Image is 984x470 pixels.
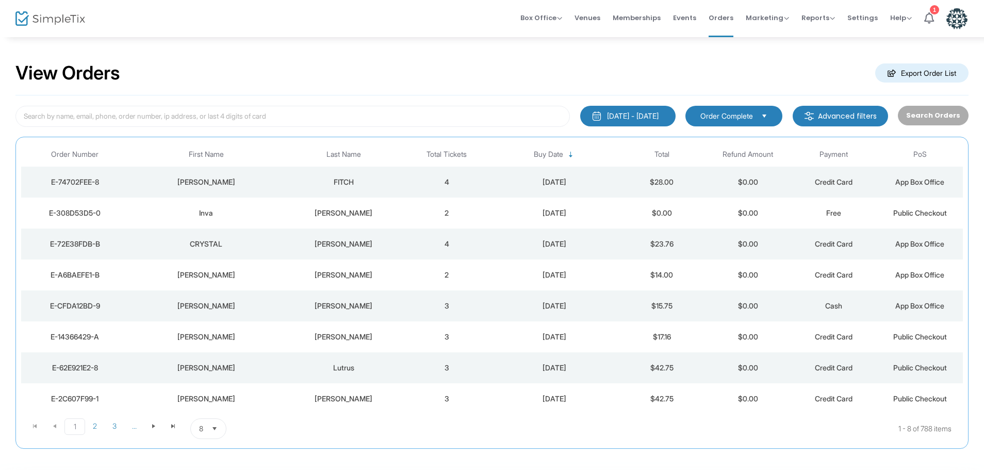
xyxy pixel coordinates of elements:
span: Page 3 [105,418,124,434]
div: Inva [131,208,281,218]
div: Kevin [131,394,281,404]
div: PATRICIA [131,177,281,187]
td: 2 [404,260,490,290]
span: Buy Date [534,150,563,159]
span: Credit Card [815,177,852,186]
td: $0.00 [705,167,791,198]
td: $0.00 [705,260,791,290]
div: Juchniewicz [286,394,401,404]
span: Credit Card [815,270,852,279]
span: Help [890,13,912,23]
div: E-14366429-A [24,332,126,342]
span: Page 2 [85,418,105,434]
div: Data table [21,142,963,414]
span: App Box Office [895,270,944,279]
th: Total [619,142,705,167]
td: $0.00 [619,198,705,229]
span: Public Checkout [893,208,947,217]
td: $42.75 [619,352,705,383]
span: Cash [825,301,842,310]
td: $17.16 [619,321,705,352]
div: Tiffany [131,301,281,311]
td: $0.00 [705,383,791,414]
span: Go to the next page [150,422,158,430]
div: 8/15/2025 [493,332,616,342]
div: Donahue [286,208,401,218]
span: Credit Card [815,394,852,403]
td: 3 [404,383,490,414]
div: 8/15/2025 [493,270,616,280]
span: Public Checkout [893,332,947,341]
div: E-2C607F99-1 [24,394,126,404]
span: Payment [819,150,848,159]
div: Capasso [286,301,401,311]
td: 2 [404,198,490,229]
div: Clark [286,332,401,342]
img: filter [804,111,814,121]
span: Memberships [613,5,661,31]
div: 8/15/2025 [493,301,616,311]
m-button: Export Order List [875,63,969,83]
div: E-CFDA12BD-9 [24,301,126,311]
div: Kaplanis [286,270,401,280]
div: 8/15/2025 [493,394,616,404]
th: Refund Amount [705,142,791,167]
td: $14.00 [619,260,705,290]
td: $0.00 [705,352,791,383]
span: Order Complete [700,111,753,121]
span: App Box Office [895,239,944,248]
div: FITCH [286,177,401,187]
div: Erica [131,332,281,342]
div: E-308D53D5-0 [24,208,126,218]
div: 8/15/2025 [493,363,616,373]
span: App Box Office [895,301,944,310]
div: 8/15/2025 [493,208,616,218]
span: Public Checkout [893,394,947,403]
td: $23.76 [619,229,705,260]
span: Page 4 [124,418,144,434]
span: Credit Card [815,363,852,372]
td: $0.00 [705,321,791,352]
span: Credit Card [815,239,852,248]
td: $28.00 [619,167,705,198]
span: Box Office [520,13,562,23]
span: Sortable [567,151,575,159]
span: Page 1 [64,418,85,435]
td: $0.00 [705,198,791,229]
td: 3 [404,321,490,352]
span: 8 [199,424,203,434]
td: 3 [404,352,490,383]
span: App Box Office [895,177,944,186]
h2: View Orders [15,62,120,85]
span: Free [826,208,841,217]
span: PoS [913,150,927,159]
span: Reports [801,13,835,23]
span: Public Checkout [893,363,947,372]
span: Marketing [746,13,789,23]
td: $15.75 [619,290,705,321]
button: Select [207,419,222,439]
span: Orders [709,5,733,31]
div: Jessica [131,363,281,373]
div: 8/15/2025 [493,239,616,249]
div: PICCIRILLO [286,239,401,249]
div: Lutrus [286,363,401,373]
div: E-72E38FDB-B [24,239,126,249]
td: $42.75 [619,383,705,414]
span: Credit Card [815,332,852,341]
div: 1 [930,5,939,14]
input: Search by name, email, phone, order number, ip address, or last 4 digits of card [15,106,570,127]
th: Total Tickets [404,142,490,167]
td: $0.00 [705,290,791,321]
span: Go to the last page [163,418,183,434]
div: E-A6BAEFE1-B [24,270,126,280]
div: E-74702FEE-8 [24,177,126,187]
td: 4 [404,229,490,260]
span: Last Name [326,150,361,159]
div: CRYSTAL [131,239,281,249]
span: First Name [189,150,224,159]
span: Venues [575,5,600,31]
div: [DATE] - [DATE] [607,111,659,121]
span: Events [673,5,696,31]
span: Go to the next page [144,418,163,434]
